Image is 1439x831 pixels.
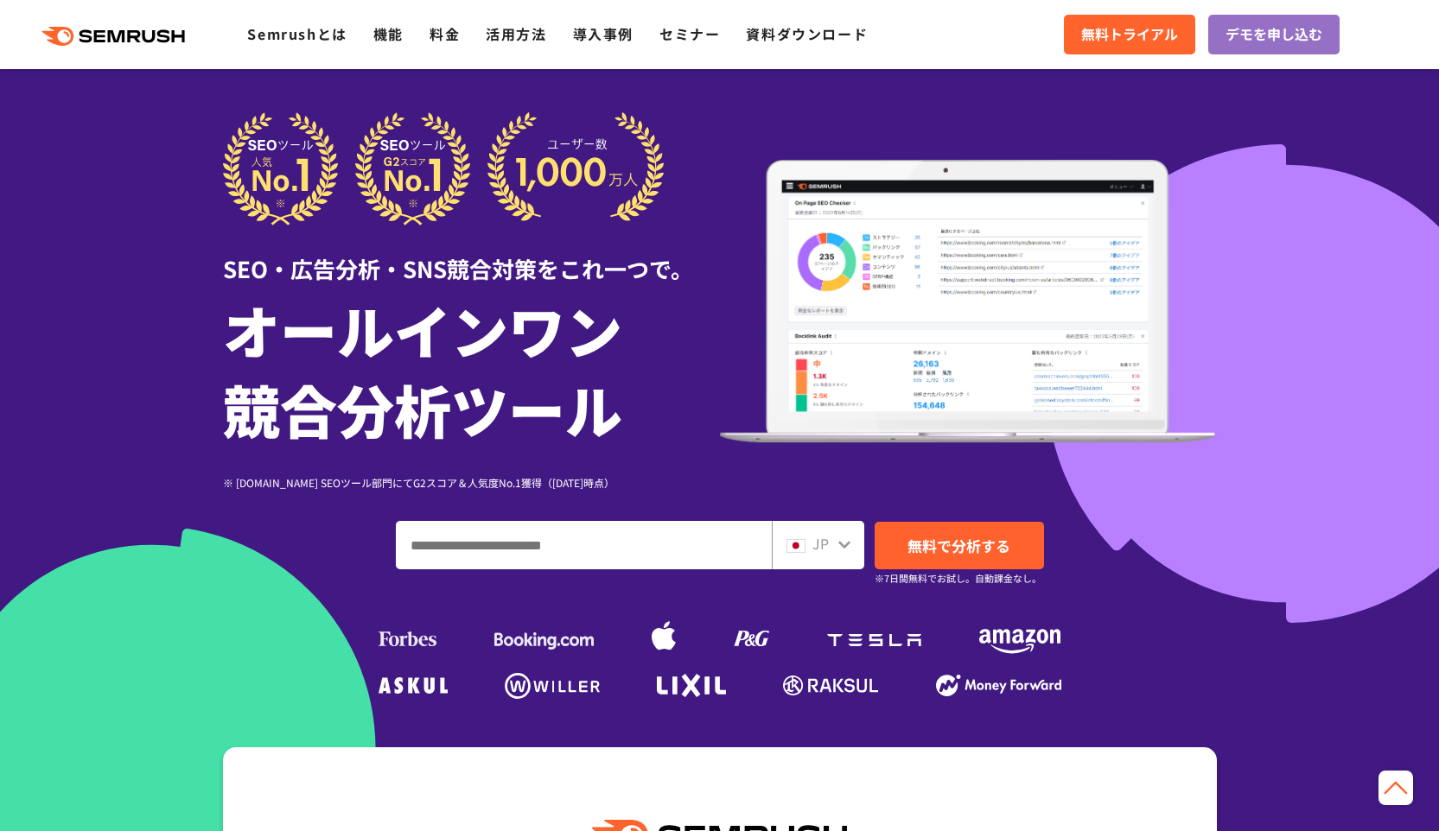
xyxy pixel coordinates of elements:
[1081,23,1178,46] span: 無料トライアル
[746,23,868,44] a: 資料ダウンロード
[907,535,1010,556] span: 無料で分析する
[430,23,460,44] a: 料金
[223,474,720,491] div: ※ [DOMAIN_NAME] SEOツール部門にてG2スコア＆人気度No.1獲得（[DATE]時点）
[1064,15,1195,54] a: 無料トライアル
[875,522,1044,569] a: 無料で分析する
[1226,23,1322,46] span: デモを申し込む
[1285,764,1420,812] iframe: Help widget launcher
[659,23,720,44] a: セミナー
[373,23,404,44] a: 機能
[1208,15,1340,54] a: デモを申し込む
[812,533,829,554] span: JP
[223,225,720,285] div: SEO・広告分析・SNS競合対策をこれ一つで。
[397,522,771,568] input: ドメイン、キーワードまたはURLを入力してください
[875,570,1041,587] small: ※7日間無料でお試し。自動課金なし。
[486,23,546,44] a: 活用方法
[573,23,634,44] a: 導入事例
[247,23,347,44] a: Semrushとは
[223,289,720,448] h1: オールインワン 競合分析ツール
